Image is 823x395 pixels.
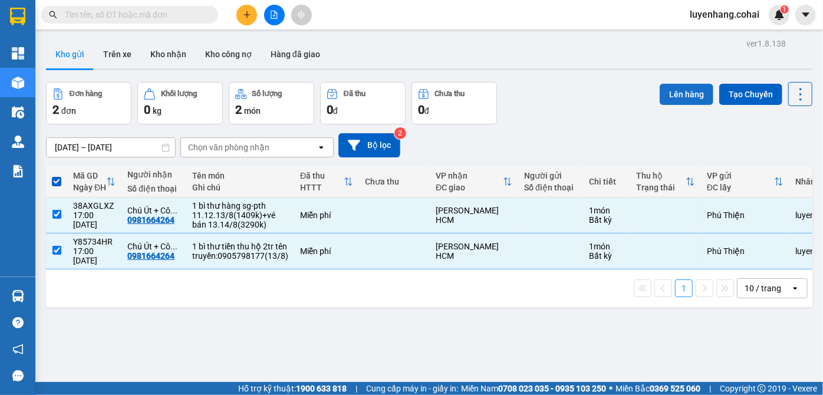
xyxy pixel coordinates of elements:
div: [PERSON_NAME] HCM [436,206,512,225]
span: plus [243,11,251,19]
img: logo-vxr [10,8,25,25]
span: 0 [327,103,333,117]
div: 0981664264 [127,251,175,261]
button: Kho công nợ [196,40,261,68]
th: Toggle SortBy [294,166,359,197]
svg: open [791,284,800,293]
img: icon-new-feature [774,9,785,20]
button: Tạo Chuyến [719,84,782,105]
button: Số lượng2món [229,82,314,124]
img: warehouse-icon [12,106,24,119]
div: 0981664264 [127,215,175,225]
div: Chưa thu [365,177,424,186]
span: copyright [758,384,766,393]
span: message [12,370,24,381]
th: Toggle SortBy [701,166,789,197]
strong: 1900 633 818 [296,384,347,393]
button: caret-down [795,5,816,25]
span: ... [170,242,177,251]
div: Khối lượng [161,90,197,98]
div: Chọn văn phòng nhận [188,141,269,153]
div: Ngày ĐH [73,183,106,192]
sup: 1 [781,5,789,14]
span: 0 [144,103,150,117]
th: Toggle SortBy [630,166,701,197]
button: Đơn hàng2đơn [46,82,131,124]
div: Bất kỳ [589,251,624,261]
div: Thu hộ [636,171,686,180]
div: Chưa thu [435,90,465,98]
span: Miền Bắc [615,382,700,395]
div: Số điện thoại [524,183,577,192]
span: Miền Nam [461,382,606,395]
span: question-circle [12,317,24,328]
input: Tìm tên, số ĐT hoặc mã đơn [65,8,204,21]
button: file-add [264,5,285,25]
span: ⚪️ [609,386,613,391]
span: file-add [270,11,278,19]
div: Mã GD [73,171,106,180]
span: kg [153,106,162,116]
svg: open [317,143,326,152]
span: 0 [418,103,424,117]
button: 1 [675,279,693,297]
span: 2 [52,103,59,117]
div: Ghi chú [192,183,288,192]
div: 1 món [589,206,624,215]
div: ĐC lấy [707,183,774,192]
span: đ [333,106,338,116]
span: 2 [235,103,242,117]
img: dashboard-icon [12,47,24,60]
button: Trên xe [94,40,141,68]
div: VP nhận [436,171,503,180]
th: Toggle SortBy [430,166,518,197]
div: Bất kỳ [589,215,624,225]
button: Khối lượng0kg [137,82,223,124]
img: warehouse-icon [12,77,24,89]
img: warehouse-icon [12,136,24,148]
button: Chưa thu0đ [411,82,497,124]
span: Cung cấp máy in - giấy in: [366,382,458,395]
img: warehouse-icon [12,290,24,302]
div: ĐC giao [436,183,503,192]
div: Tên món [192,171,288,180]
button: Kho nhận [141,40,196,68]
div: 1 món [589,242,624,251]
span: notification [12,344,24,355]
button: plus [236,5,257,25]
div: Người gửi [524,171,577,180]
span: món [244,106,261,116]
button: Đã thu0đ [320,82,406,124]
div: 1 bì thư tiền thu hộ 2tr tên truyền:0905798177(13/8) [192,242,288,261]
span: aim [297,11,305,19]
button: Lên hàng [660,84,713,105]
div: Chú Út + Cô Hà [127,242,180,251]
div: Phú Thiện [707,210,784,220]
div: Miễn phí [300,210,353,220]
button: Kho gửi [46,40,94,68]
th: Toggle SortBy [67,166,121,197]
div: 10 / trang [745,282,781,294]
div: Chi tiết [589,177,624,186]
div: 38AXGLXZ [73,201,116,210]
button: aim [291,5,312,25]
button: Bộ lọc [338,133,400,157]
strong: 0708 023 035 - 0935 103 250 [498,384,606,393]
strong: 0369 525 060 [650,384,700,393]
span: | [709,382,711,395]
span: đ [424,106,429,116]
div: HTTT [300,183,344,192]
span: | [355,382,357,395]
span: caret-down [801,9,811,20]
div: Người nhận [127,170,180,179]
div: VP gửi [707,171,774,180]
input: Select a date range. [47,138,175,157]
div: Số điện thoại [127,184,180,193]
button: Hàng đã giao [261,40,330,68]
span: Hỗ trợ kỹ thuật: [238,382,347,395]
span: luyenhang.cohai [680,7,769,22]
div: Chú Út + Cô Hà [127,206,180,215]
div: Trạng thái [636,183,686,192]
div: Đã thu [300,171,344,180]
div: Đã thu [344,90,366,98]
